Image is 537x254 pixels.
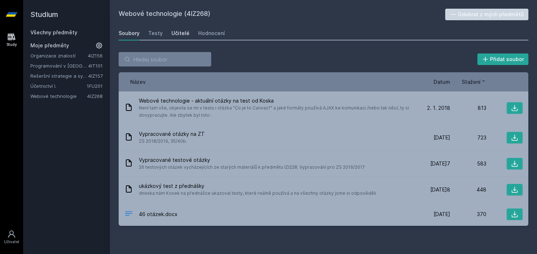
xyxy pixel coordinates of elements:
span: Moje předměty [30,42,69,49]
span: [DATE] [434,211,450,218]
a: 4IT101 [88,63,103,69]
span: Není tam vše, objevila se mi v testu i otázka "Co je to Canvas?" a jaké formáty používá AJAX ke k... [139,104,411,119]
button: Název [130,78,146,86]
div: 448 [450,186,486,193]
span: 2. 1. 2018 [427,104,450,112]
a: Učitelé [171,26,189,40]
div: 370 [450,211,486,218]
a: Programování v [GEOGRAPHIC_DATA] [30,62,88,69]
button: Stažení [462,78,486,86]
div: Uživatel [4,239,19,245]
a: 4IZ156 [88,53,103,59]
button: Přidat soubor [477,53,529,65]
div: Učitelé [171,30,189,37]
div: Study [7,42,17,47]
span: dneska nám Kosek na přednášce ukazoval testy, které reálně používá a na všechny otázky jsme si od... [139,190,376,197]
div: Hodnocení [198,30,225,37]
a: 4IZ268 [87,93,103,99]
span: [DATE]8 [430,186,450,193]
a: Webové technologie [30,92,87,100]
span: ukázkový test z přednášky [139,182,376,190]
span: [DATE]7 [430,160,450,167]
a: Uživatel [1,226,22,248]
span: Vypracované otázky na ZT [139,130,205,138]
input: Hledej soubor [119,52,211,66]
a: Hodnocení [198,26,225,40]
div: 723 [450,134,486,141]
span: [DATE] [434,134,450,141]
a: Rešeršní strategie a systémy [30,72,88,79]
div: Soubory [119,30,140,37]
span: ZS 2018/2019, 35/40b. [139,138,205,145]
span: Stažení [462,78,481,86]
a: 4IZ157 [88,73,103,79]
a: Organizace znalostí [30,52,88,59]
div: Testy [148,30,163,37]
div: 583 [450,160,486,167]
a: 1FU201 [87,83,103,89]
button: Odebrat z mých předmětů [445,9,529,20]
a: Study [1,29,22,51]
span: Webové technologie - aktuální otázky na test od Koska [139,97,411,104]
div: DOCX [124,209,133,220]
a: Účetnictví I. [30,82,87,90]
a: Všechny předměty [30,29,77,35]
span: 46 otázek.docx [139,211,178,218]
div: 813 [450,104,486,112]
button: Datum [434,78,450,86]
a: Testy [148,26,163,40]
h2: Webové technologie (4IZ268) [119,9,445,20]
a: Soubory [119,26,140,40]
span: Vypracované testové otázky [139,156,365,164]
span: 26 testových otázek vycházejících ze starých materiálů k předmětu IZI228. Vypracování pro ZS 2016... [139,164,365,171]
